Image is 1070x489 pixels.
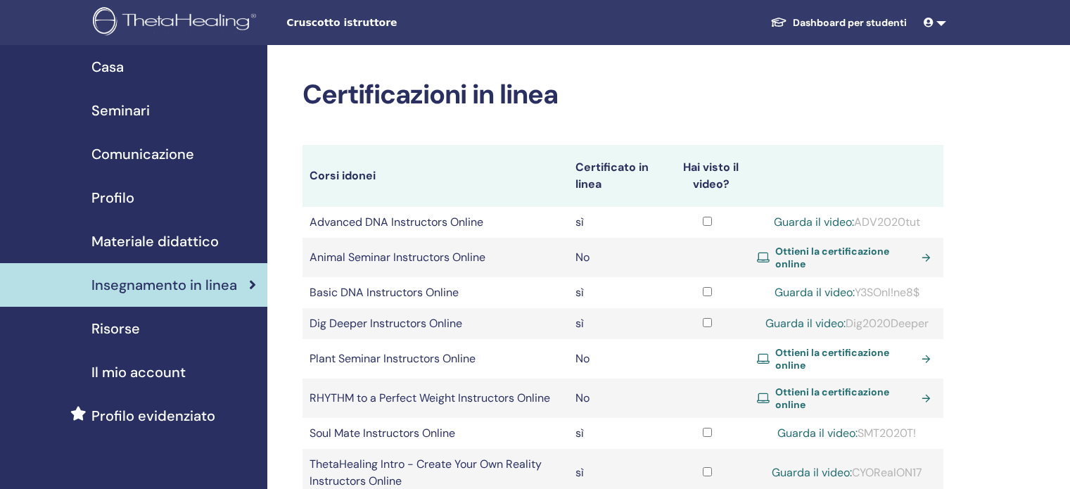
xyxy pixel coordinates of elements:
[91,274,237,296] span: Insegnamento in linea
[774,215,854,229] a: Guarda il video:
[757,464,936,481] div: CYORealON17
[568,308,665,339] td: sì
[91,231,219,252] span: Materiale didattico
[568,207,665,238] td: sì
[765,316,846,331] a: Guarda il video:
[302,277,568,308] td: Basic DNA Instructors Online
[91,405,215,426] span: Profilo evidenziato
[302,145,568,207] th: Corsi idonei
[568,339,665,379] td: No
[302,238,568,277] td: Animal Seminar Instructors Online
[775,285,855,300] a: Guarda il video:
[91,100,150,121] span: Seminari
[759,10,918,36] a: Dashboard per studenti
[302,308,568,339] td: Dig Deeper Instructors Online
[91,318,140,339] span: Risorse
[757,425,936,442] div: SMT2020T!
[770,16,787,28] img: graduation-cap-white.svg
[757,346,936,371] a: Ottieni la certificazione online
[757,214,936,231] div: ADV2020tut
[302,379,568,418] td: RHYTHM to a Perfect Weight Instructors Online
[302,79,943,111] h2: Certificazioni in linea
[772,465,852,480] a: Guarda il video:
[757,245,936,270] a: Ottieni la certificazione online
[568,238,665,277] td: No
[91,56,124,77] span: Casa
[757,284,936,301] div: Y3SOnl!ne8$
[568,418,665,449] td: sì
[775,245,915,270] span: Ottieni la certificazione online
[302,207,568,238] td: Advanced DNA Instructors Online
[757,315,936,332] div: Dig2020Deeper
[775,346,915,371] span: Ottieni la certificazione online
[568,145,665,207] th: Certificato in linea
[757,386,936,411] a: Ottieni la certificazione online
[777,426,858,440] a: Guarda il video:
[665,145,751,207] th: Hai visto il video?
[91,362,186,383] span: Il mio account
[775,386,915,411] span: Ottieni la certificazione online
[568,277,665,308] td: sì
[302,339,568,379] td: Plant Seminar Instructors Online
[93,7,261,39] img: logo.png
[568,379,665,418] td: No
[302,418,568,449] td: Soul Mate Instructors Online
[286,15,497,30] span: Cruscotto istruttore
[91,144,194,165] span: Comunicazione
[91,187,134,208] span: Profilo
